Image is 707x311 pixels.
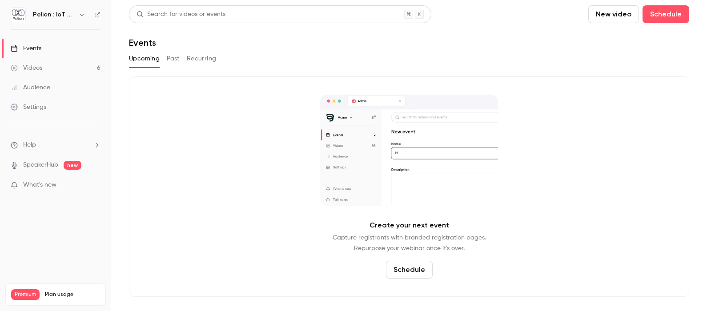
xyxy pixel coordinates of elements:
[23,140,36,150] span: Help
[11,289,40,300] span: Premium
[11,8,25,22] img: Pelion : IoT Connectivity Made Effortless
[167,52,180,66] button: Past
[11,140,100,150] li: help-dropdown-opener
[643,5,689,23] button: Schedule
[588,5,639,23] button: New video
[137,10,225,19] div: Search for videos or events
[370,220,449,231] p: Create your next event
[333,232,486,254] p: Capture registrants with branded registration pages. Repurpose your webinar once it's over.
[129,37,156,48] h1: Events
[11,103,46,112] div: Settings
[64,161,81,170] span: new
[11,44,41,53] div: Events
[33,10,75,19] h6: Pelion : IoT Connectivity Made Effortless
[129,52,160,66] button: Upcoming
[11,64,42,72] div: Videos
[11,83,50,92] div: Audience
[90,181,100,189] iframe: Noticeable Trigger
[45,291,100,298] span: Plan usage
[386,261,433,279] button: Schedule
[187,52,217,66] button: Recurring
[23,180,56,190] span: What's new
[23,160,58,170] a: SpeakerHub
